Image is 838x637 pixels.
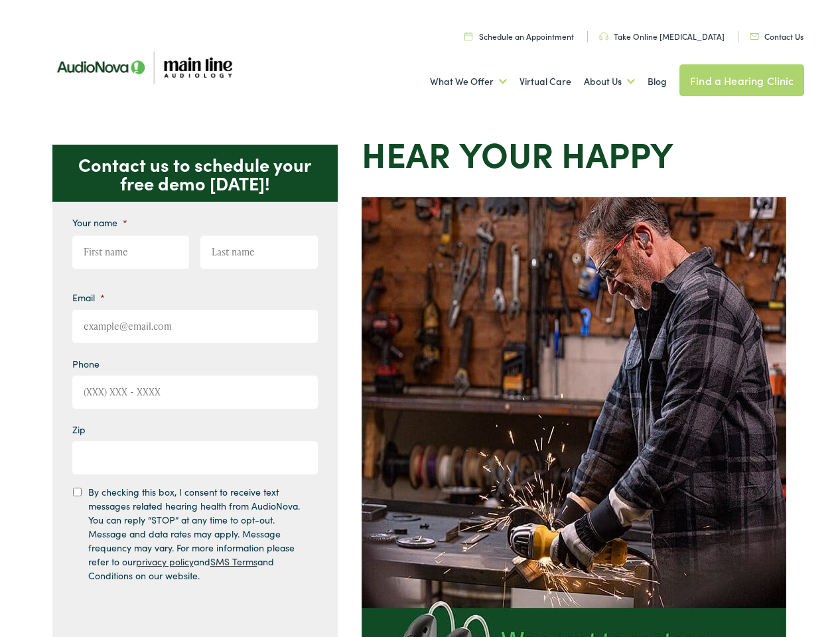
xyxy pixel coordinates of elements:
a: privacy policy [136,555,194,568]
label: Your name [72,216,127,228]
img: utility icon [464,32,472,40]
img: utility icon [750,33,759,40]
a: About Us [584,57,635,106]
input: First name [72,236,190,269]
strong: your Happy [459,129,673,177]
a: Virtual Care [520,57,571,106]
a: Contact Us [750,31,803,42]
a: Take Online [MEDICAL_DATA] [599,31,725,42]
a: Find a Hearing Clinic [679,64,804,96]
label: Email [72,291,105,303]
input: Last name [200,236,318,269]
a: SMS Terms [210,555,257,568]
label: By checking this box, I consent to receive text messages related hearing health from AudioNova. Y... [88,485,306,583]
img: utility icon [599,33,608,40]
a: What We Offer [430,57,507,106]
a: Schedule an Appointment [464,31,574,42]
a: Blog [648,57,667,106]
label: Phone [72,358,100,370]
p: Contact us to schedule your free demo [DATE]! [52,145,338,202]
input: (XXX) XXX - XXXX [72,376,318,409]
input: example@email.com [72,310,318,343]
strong: Hear [362,129,451,177]
label: Zip [72,423,86,435]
